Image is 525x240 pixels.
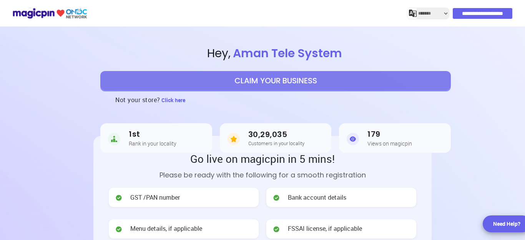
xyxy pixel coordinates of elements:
[409,10,417,17] img: j2MGCQAAAABJRU5ErkJggg==
[115,194,123,202] img: check
[272,225,280,233] img: check
[130,224,202,233] span: Menu details, if applicable
[367,141,412,146] h5: Views on magicpin
[347,131,359,147] img: Views
[288,224,362,233] span: FSSAI license, if applicable
[288,193,346,202] span: Bank account details
[109,151,416,166] h2: Go live on magicpin in 5 mins!
[129,141,176,146] h5: Rank in your locality
[129,130,176,139] h3: 1st
[130,193,180,202] span: GST /PAN number
[161,96,185,104] span: Click here
[100,71,451,90] button: CLAIM YOUR BUSINESS
[26,45,525,62] span: Hey ,
[248,130,304,139] h3: 30,29,035
[109,170,416,180] p: Please be ready with the following for a smooth registration
[115,225,123,233] img: check
[367,130,412,139] h3: 179
[115,90,160,109] h3: Not your store?
[248,141,304,146] h5: Customers in your locality
[231,45,344,61] span: Aman Tele System
[108,131,120,147] img: Rank
[228,131,240,147] img: Customers
[272,194,280,202] img: check
[12,7,87,20] img: ondc-logo-new-small.8a59708e.svg
[493,220,520,228] div: Need Help?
